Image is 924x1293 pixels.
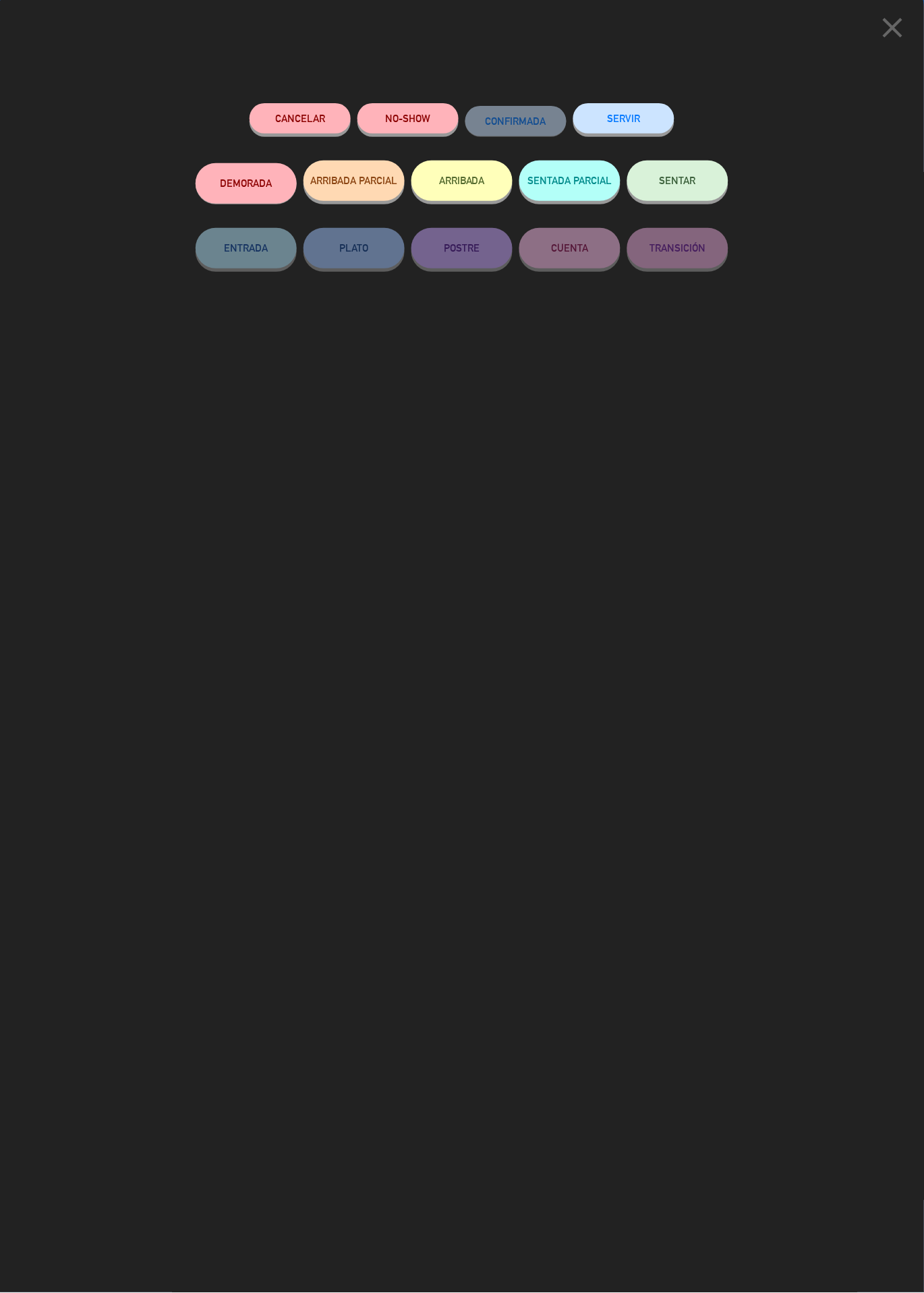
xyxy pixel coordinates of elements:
[627,228,728,268] button: TRANSICIÓN
[660,175,696,186] span: SENTAR
[311,175,398,186] span: ARRIBADA PARCIAL
[304,161,405,201] button: ARRIBADA PARCIAL
[519,228,620,268] button: CUENTA
[627,161,728,201] button: SENTAR
[411,228,513,268] button: POSTRE
[196,228,297,268] button: ENTRADA
[573,103,674,134] button: SERVIR
[872,10,914,50] button: close
[357,103,459,134] button: NO-SHOW
[250,103,351,134] button: Cancelar
[486,115,546,127] span: CONFIRMADA
[876,11,910,45] i: close
[519,161,620,201] button: SENTADA PARCIAL
[196,163,297,204] button: DEMORADA
[411,161,513,201] button: ARRIBADA
[465,106,567,136] button: CONFIRMADA
[304,228,405,268] button: PLATO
